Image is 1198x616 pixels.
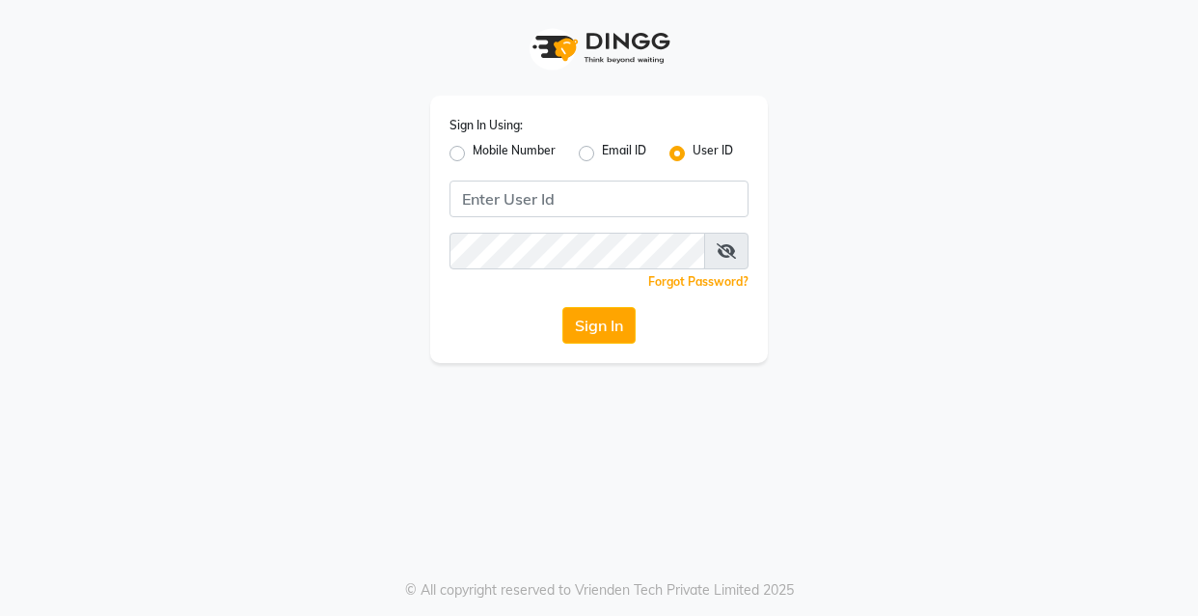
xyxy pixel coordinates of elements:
img: logo1.svg [522,19,676,76]
a: Forgot Password? [648,274,749,289]
input: Username [449,181,749,217]
label: Mobile Number [473,142,556,165]
button: Sign In [562,307,636,344]
label: Email ID [602,142,646,165]
input: Username [449,233,705,269]
label: Sign In Using: [449,117,523,134]
label: User ID [693,142,733,165]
